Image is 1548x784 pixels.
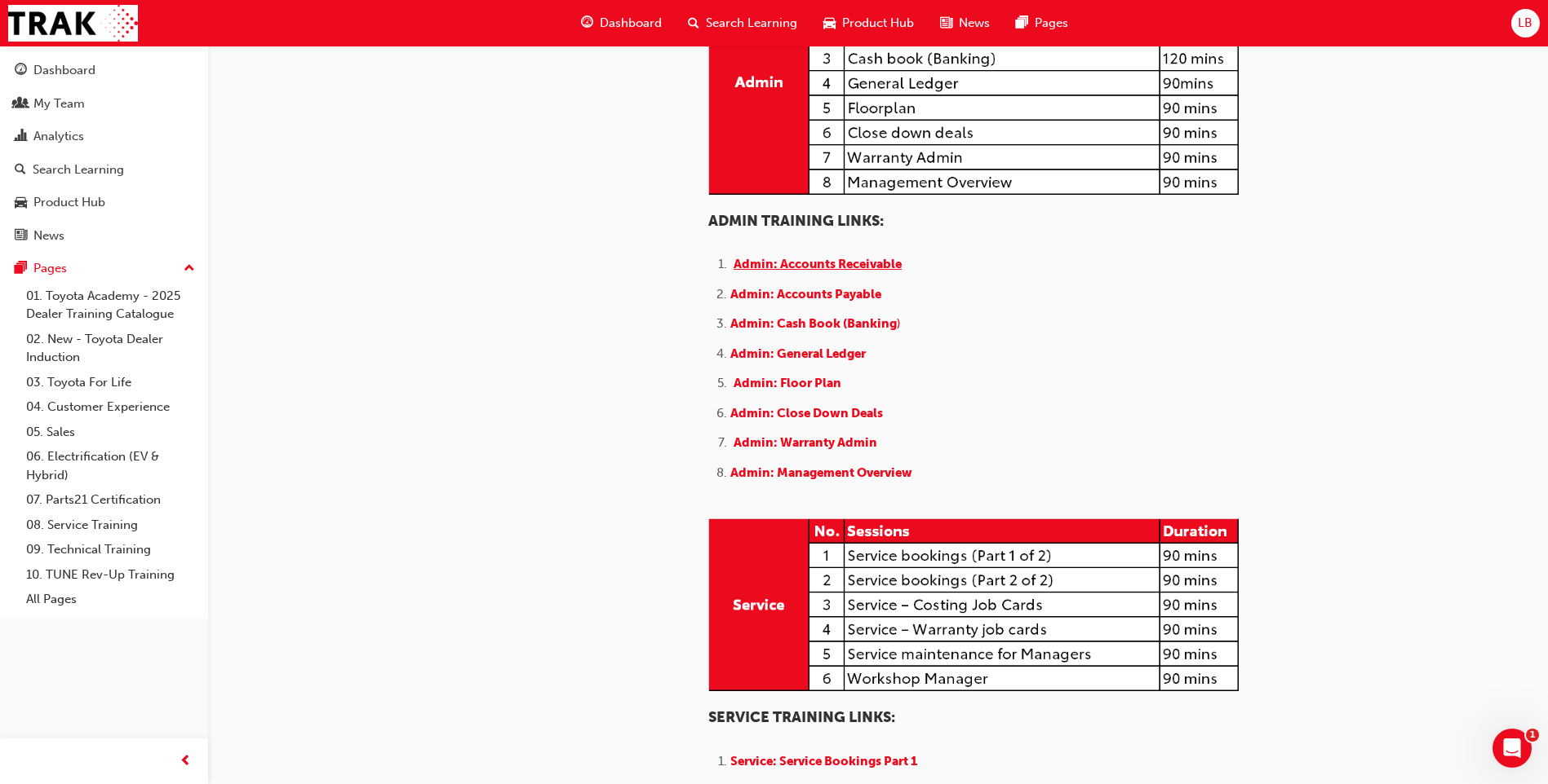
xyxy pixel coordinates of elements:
[20,327,202,370] a: 02. New - Toyota Dealer Induction
[730,465,912,480] a: Admin: Management Overview
[1003,7,1081,40] a: pages-iconPages
[810,7,927,40] a: car-iconProduct Hub
[842,14,914,33] span: Product Hub
[180,751,192,772] span: prev-icon
[20,587,202,612] a: All Pages
[7,253,202,284] button: Pages
[959,14,990,33] span: News
[823,13,836,33] span: car-icon
[730,406,883,421] a: Admin: Close Down Deals
[15,130,27,144] span: chart-icon
[7,55,202,86] a: Dashboard
[33,61,95,80] div: Dashboard
[1526,729,1539,742] span: 1
[7,221,202,251] a: News
[734,257,902,271] a: Admin: Accounts Receivable
[20,420,202,445] a: 05. Sales
[33,127,84,146] div: Analytics
[20,370,202,395] a: 03. Toyota For Life
[7,52,202,253] button: DashboardMy TeamAnalyticsSearch LearningProduct HubNews
[20,513,202,538] a: 08. Service Training
[940,13,952,33] span: news-icon
[20,444,202,487] a: 06. Electrification (EV & Hybrid)
[15,262,27,276] span: pages-icon
[8,5,138,42] img: Trak
[33,193,105,212] div: Product Hub
[708,212,884,230] span: ADMIN TRAINING LINKS:
[15,229,27,244] span: news-icon
[7,89,202,119] a: My Team
[897,316,901,331] span: )
[20,284,202,327] a: 01. Toyota Academy - 2025 Dealer Training Catalogue
[15,97,27,112] span: people-icon
[7,155,202,185] a: Search Learning
[1493,729,1532,768] iframe: Intercom live chat
[7,187,202,218] a: Product Hub
[20,562,202,588] a: 10. TUNE Rev-Up Training
[568,7,675,40] a: guage-iconDashboard
[706,14,797,33] span: Search Learning
[33,95,85,113] div: My Team
[1016,13,1028,33] span: pages-icon
[1511,9,1540,37] button: LB
[688,13,699,33] span: search-icon
[33,161,124,179] div: Search Learning
[730,287,881,302] a: Admin: Accounts Payable
[184,258,195,280] span: up-icon
[33,227,64,245] div: News
[730,346,866,361] a: Admin: General Ledger
[20,487,202,513] a: 07. Parts21 Certification
[20,394,202,420] a: 04. Customer Experience
[581,13,593,33] span: guage-icon
[730,316,901,331] a: Admin: Cash Book (Banking)
[734,376,841,390] a: Admin: Floor Plan
[734,435,877,450] a: Admin: Warranty Admin
[33,259,67,278] div: Pages
[1518,14,1532,33] span: LB
[15,64,27,78] span: guage-icon
[20,537,202,562] a: 09. Technical Training
[15,196,27,210] span: car-icon
[730,754,917,769] a: Service: Service Bookings Part 1
[600,14,662,33] span: Dashboard
[708,708,895,726] span: SERVICE TRAINING LINKS:
[1035,14,1068,33] span: Pages
[675,7,810,40] a: search-iconSearch Learning
[15,163,26,178] span: search-icon
[7,121,202,152] a: Analytics
[730,316,897,331] span: Admin: Cash Book (Banking
[927,7,1003,40] a: news-iconNews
